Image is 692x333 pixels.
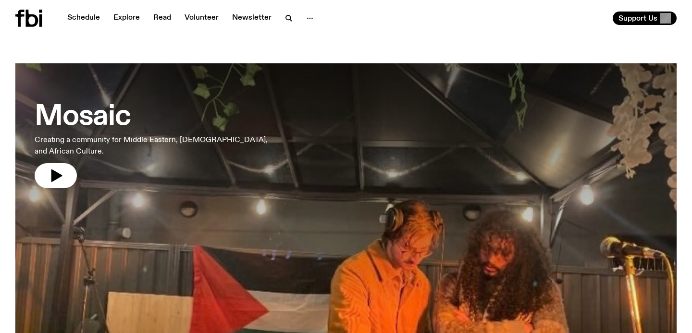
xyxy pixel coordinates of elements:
[35,94,281,188] a: MosaicCreating a community for Middle Eastern, [DEMOGRAPHIC_DATA], and African Culture.
[108,12,146,25] a: Explore
[62,12,106,25] a: Schedule
[35,104,281,131] h3: Mosaic
[35,134,281,157] p: Creating a community for Middle Eastern, [DEMOGRAPHIC_DATA], and African Culture.
[613,12,677,25] button: Support Us
[618,14,657,23] span: Support Us
[226,12,277,25] a: Newsletter
[148,12,177,25] a: Read
[179,12,224,25] a: Volunteer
